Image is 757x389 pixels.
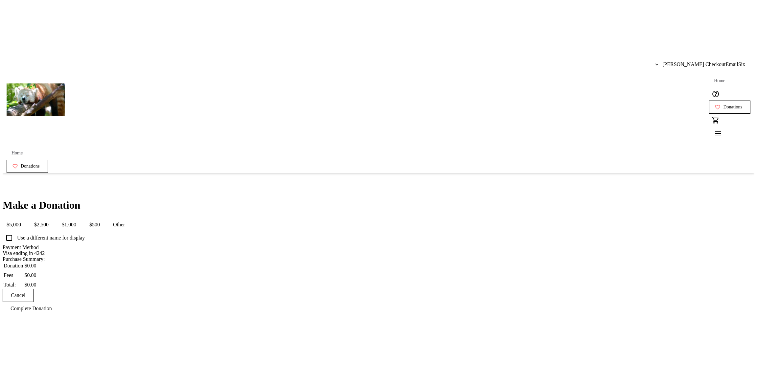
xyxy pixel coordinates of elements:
[3,256,142,262] div: Purchase Summary:
[109,218,129,231] span: Other
[3,289,34,302] button: Cancel
[709,74,730,87] a: Home
[24,263,37,269] td: $0.00
[709,127,722,140] button: Menu
[11,292,25,298] span: Cancel
[3,218,25,231] span: $5,000
[3,244,39,250] label: Payment Method
[723,104,742,110] span: Donations
[7,160,48,173] a: Donations
[3,302,60,315] button: Complete Donation
[714,78,725,83] span: Home
[58,218,80,231] span: $1,000
[16,235,85,241] label: Use a different name for display
[11,306,52,311] span: Complete Donation
[7,147,28,160] a: Home
[25,272,36,278] span: $0.00
[25,282,36,287] span: $0.00
[3,199,142,211] h1: Make a Donation
[7,83,65,116] img: Andrew New Develop Org's Logo
[3,263,24,269] td: Donation
[3,279,24,288] td: Total:
[11,150,23,156] span: Home
[3,270,24,279] td: Fees
[709,101,750,114] a: Donations
[21,164,40,169] span: Donations
[709,114,722,127] button: Cart
[650,58,750,71] button: [PERSON_NAME] CheckoutEmailSix
[709,87,722,101] button: Help
[662,61,745,67] span: [PERSON_NAME] CheckoutEmailSix
[30,218,53,231] span: $2,500
[85,218,104,231] span: $500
